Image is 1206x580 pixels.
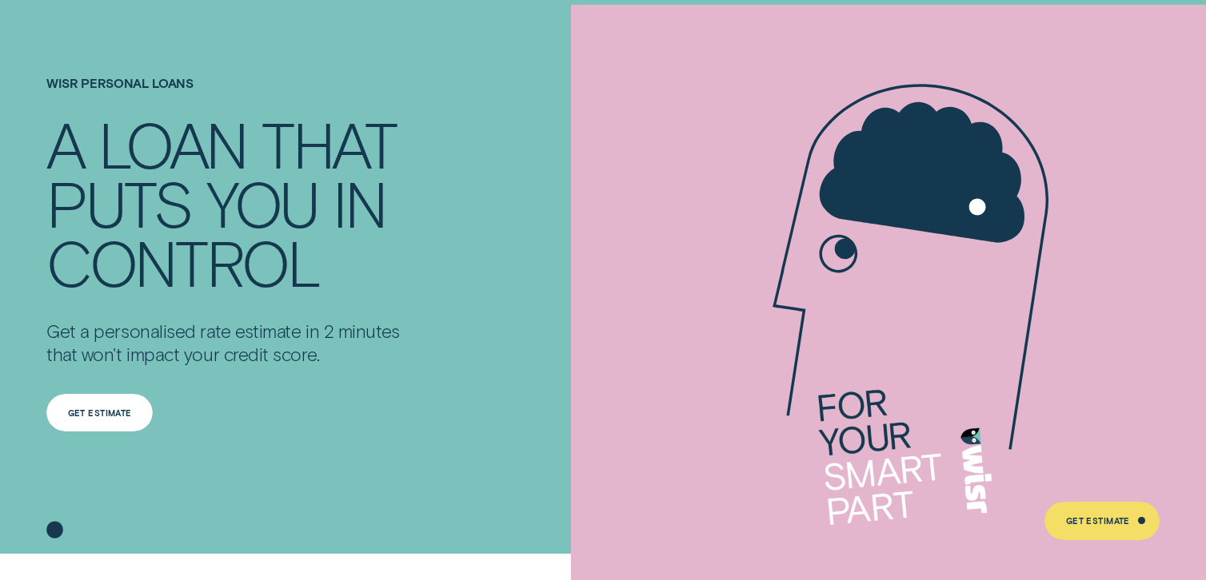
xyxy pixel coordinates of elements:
a: Get Estimate [1044,502,1160,540]
h4: A LOAN THAT PUTS YOU IN CONTROL [46,114,413,291]
div: CONTROL [46,232,319,292]
div: PUTS [46,173,192,232]
div: A [46,114,83,173]
div: YOU [206,173,317,232]
div: LOAN [98,114,247,173]
div: Get Estimate [68,409,132,416]
h1: Wisr Personal Loans [46,76,413,114]
div: IN [333,173,386,232]
a: Get Estimate [46,394,153,432]
p: Get a personalised rate estimate in 2 minutes that won't impact your credit score. [46,320,413,365]
div: THAT [262,114,396,173]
